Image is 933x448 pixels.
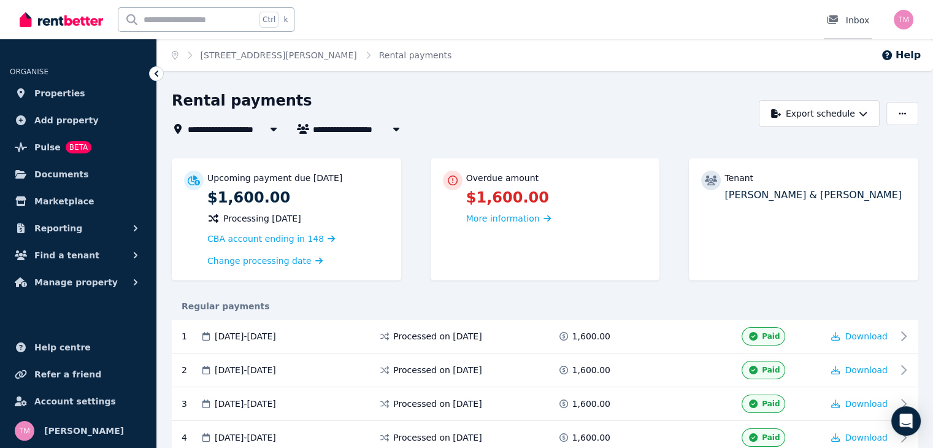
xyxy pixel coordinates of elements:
[10,108,147,133] a: Add property
[34,275,118,290] span: Manage property
[172,300,918,312] div: Regular payments
[215,330,276,342] span: [DATE] - [DATE]
[223,212,301,225] span: Processing [DATE]
[466,188,648,207] p: $1,600.00
[393,398,482,410] span: Processed on [DATE]
[891,406,921,436] div: Open Intercom Messenger
[881,48,921,63] button: Help
[201,50,357,60] a: [STREET_ADDRESS][PERSON_NAME]
[207,188,389,207] p: $1,600.00
[831,431,888,444] button: Download
[762,365,780,375] span: Paid
[845,433,888,442] span: Download
[215,431,276,444] span: [DATE] - [DATE]
[572,398,610,410] span: 1,600.00
[182,428,200,447] div: 4
[182,361,200,379] div: 2
[466,172,539,184] p: Overdue amount
[724,188,906,203] p: [PERSON_NAME] & [PERSON_NAME]
[182,327,200,346] div: 1
[259,12,278,28] span: Ctrl
[66,141,91,153] span: BETA
[10,162,147,187] a: Documents
[393,364,482,376] span: Processed on [DATE]
[20,10,103,29] img: RentBetter
[10,216,147,241] button: Reporting
[393,330,482,342] span: Processed on [DATE]
[724,172,753,184] p: Tenant
[572,330,610,342] span: 1,600.00
[10,362,147,387] a: Refer a friend
[207,234,324,244] span: CBA account ending in 148
[44,423,124,438] span: [PERSON_NAME]
[10,189,147,214] a: Marketplace
[845,365,888,375] span: Download
[572,364,610,376] span: 1,600.00
[826,14,869,26] div: Inbox
[34,194,94,209] span: Marketplace
[10,389,147,414] a: Account settings
[34,367,101,382] span: Refer a friend
[34,394,116,409] span: Account settings
[379,49,452,61] span: Rental payments
[831,398,888,410] button: Download
[10,135,147,160] a: PulseBETA
[831,330,888,342] button: Download
[10,243,147,268] button: Find a tenant
[762,331,780,341] span: Paid
[283,15,288,25] span: k
[207,255,312,267] span: Change processing date
[34,140,61,155] span: Pulse
[34,340,91,355] span: Help centre
[393,431,482,444] span: Processed on [DATE]
[10,335,147,360] a: Help centre
[10,81,147,106] a: Properties
[34,248,99,263] span: Find a tenant
[572,431,610,444] span: 1,600.00
[894,10,913,29] img: Travis Mclean
[172,91,312,110] h1: Rental payments
[845,331,888,341] span: Download
[157,39,466,71] nav: Breadcrumb
[215,398,276,410] span: [DATE] - [DATE]
[466,214,540,223] span: More information
[759,100,880,127] button: Export schedule
[34,86,85,101] span: Properties
[207,255,323,267] a: Change processing date
[207,172,342,184] p: Upcoming payment due [DATE]
[15,421,34,441] img: Travis Mclean
[34,167,89,182] span: Documents
[10,68,48,76] span: ORGANISE
[215,364,276,376] span: [DATE] - [DATE]
[762,433,780,442] span: Paid
[182,395,200,413] div: 3
[34,113,99,128] span: Add property
[831,364,888,376] button: Download
[10,270,147,295] button: Manage property
[34,221,82,236] span: Reporting
[845,399,888,409] span: Download
[762,399,780,409] span: Paid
